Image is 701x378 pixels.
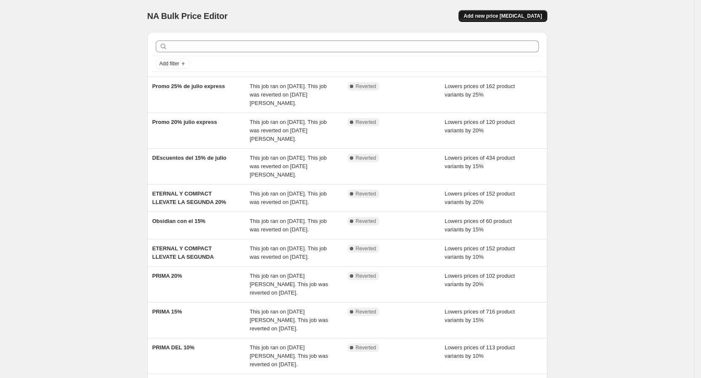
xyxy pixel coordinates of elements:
[356,273,376,279] span: Reverted
[445,119,515,134] span: Lowers prices of 120 product variants by 20%
[445,273,515,287] span: Lowers prices of 102 product variants by 20%
[356,190,376,197] span: Reverted
[147,11,228,21] span: NA Bulk Price Editor
[445,155,515,169] span: Lowers prices of 434 product variants by 15%
[458,10,547,22] button: Add new price [MEDICAL_DATA]
[356,308,376,315] span: Reverted
[250,155,327,178] span: This job ran on [DATE]. This job was reverted on [DATE][PERSON_NAME].
[445,190,515,205] span: Lowers prices of 152 product variants by 20%
[152,273,182,279] span: PRIMA 20%
[152,119,217,125] span: Promo 20% julio express
[356,344,376,351] span: Reverted
[152,245,214,260] span: ETERNAL Y COMPACT LLEVATE LA SEGUNDA
[356,83,376,90] span: Reverted
[160,60,179,67] span: Add filter
[445,218,512,233] span: Lowers prices of 60 product variants by 15%
[152,155,227,161] span: DEscuentos del 15% de julio
[152,308,182,315] span: PRIMA 15%
[445,344,515,359] span: Lowers prices of 113 product variants by 10%
[445,83,515,98] span: Lowers prices of 162 product variants by 25%
[250,83,327,106] span: This job ran on [DATE]. This job was reverted on [DATE][PERSON_NAME].
[250,190,327,205] span: This job ran on [DATE]. This job was reverted on [DATE].
[152,83,225,89] span: Promo 25% de julio express
[445,308,515,323] span: Lowers prices of 716 product variants by 15%
[356,155,376,161] span: Reverted
[250,218,327,233] span: This job ran on [DATE]. This job was reverted on [DATE].
[152,190,227,205] span: ETERNAL Y COMPACT LLEVATE LA SEGUNDA 20%
[250,273,328,296] span: This job ran on [DATE][PERSON_NAME]. This job was reverted on [DATE].
[152,218,205,224] span: Obsidian con el 15%
[356,245,376,252] span: Reverted
[156,59,189,69] button: Add filter
[445,245,515,260] span: Lowers prices of 152 product variants by 10%
[464,13,542,19] span: Add new price [MEDICAL_DATA]
[250,308,328,332] span: This job ran on [DATE][PERSON_NAME]. This job was reverted on [DATE].
[250,119,327,142] span: This job ran on [DATE]. This job was reverted on [DATE][PERSON_NAME].
[250,344,328,367] span: This job ran on [DATE][PERSON_NAME]. This job was reverted on [DATE].
[250,245,327,260] span: This job ran on [DATE]. This job was reverted on [DATE].
[356,218,376,225] span: Reverted
[152,344,195,351] span: PRIMA DEL 10%
[356,119,376,126] span: Reverted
